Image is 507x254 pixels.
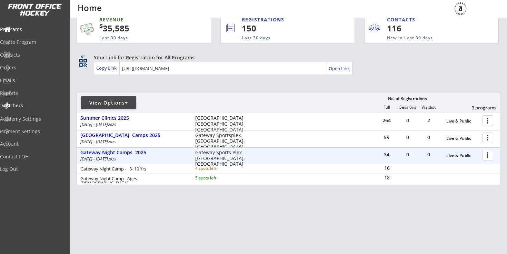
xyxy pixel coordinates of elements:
div: 0 [418,152,439,157]
div: Last 30 days [99,35,178,41]
div: 5 spots left [195,176,240,180]
div: CONTACTS [387,16,418,23]
div: 3 programs [460,105,496,111]
div: Sessions [397,105,418,110]
div: Gateway Sportsplex [GEOGRAPHIC_DATA], [GEOGRAPHIC_DATA] [195,133,249,150]
div: Live & Public [446,153,479,158]
div: Live & Public [446,119,479,124]
div: REGISTRATIONS [242,16,324,23]
div: [GEOGRAPHIC_DATA] [GEOGRAPHIC_DATA], [GEOGRAPHIC_DATA] [195,115,249,133]
button: more_vert [482,115,493,126]
div: Gateway Sports Plex [GEOGRAPHIC_DATA], [GEOGRAPHIC_DATA] [195,150,249,167]
em: 2025 [108,122,116,127]
div: Gateway Night Camp - 8- 10 Yrs [80,167,186,171]
div: 0 [397,118,418,123]
div: Gateway Night Camps 2025 [80,150,188,156]
a: Open Link [329,63,350,73]
div: qr [79,54,87,59]
div: [DATE] - [DATE] [80,140,186,144]
div: Waitlist [418,105,439,110]
div: Your Link for Registration for All Programs: [94,54,479,61]
div: Gateway Night Camp - Ages [DEMOGRAPHIC_DATA] [80,176,186,185]
div: Live & Public [446,136,479,141]
div: 0 [418,135,439,140]
div: 0 [397,135,418,140]
div: [GEOGRAPHIC_DATA] Camps 2025 [80,133,188,138]
div: Copy Link [96,65,118,71]
div: 16 [377,166,397,170]
div: 18 [377,175,397,180]
div: New in Last 30 days [387,35,466,41]
em: 2025 [108,157,116,162]
div: Last 30 days [242,35,326,41]
div: 150 [242,22,331,34]
em: 2025 [108,139,116,144]
div: No. of Registrations [386,96,429,101]
div: 35,585 [99,22,189,34]
button: more_vert [482,150,493,160]
div: 2 [418,118,439,123]
div: 264 [376,118,397,123]
div: Open Link [329,66,350,71]
div: 116 [387,22,429,34]
button: qr_code [78,58,88,68]
div: 59 [376,135,397,140]
div: 34 [376,152,397,157]
sup: $ [99,22,103,30]
div: 0 [397,152,418,157]
button: more_vert [482,133,493,143]
div: View Options [81,99,136,106]
div: REVENUE [99,16,178,23]
div: 4 spots left [195,166,240,170]
div: Vouchers [2,103,64,108]
div: Full [376,105,397,110]
div: Summer Clinics 2025 [80,115,188,121]
div: [DATE] - [DATE] [80,123,186,127]
div: [DATE] - [DATE] [80,157,186,161]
